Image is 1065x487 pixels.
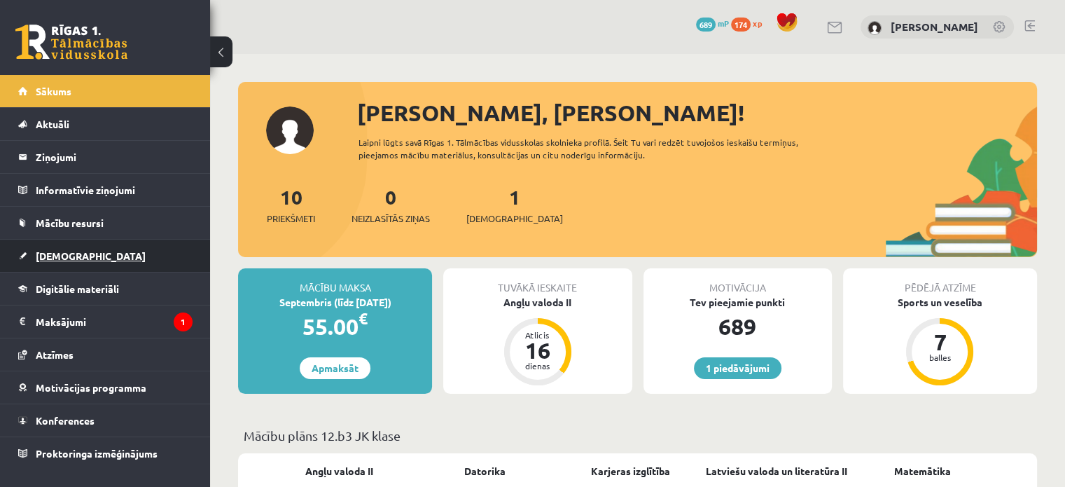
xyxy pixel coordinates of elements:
div: Tuvākā ieskaite [443,268,632,295]
a: Matemātika [893,464,950,479]
a: Proktoringa izmēģinājums [18,437,193,469]
span: Priekšmeti [267,212,315,226]
div: balles [919,353,961,362]
a: Konferences [18,404,193,437]
a: Rīgas 1. Tālmācības vidusskola [15,25,127,60]
a: Aktuāli [18,108,193,140]
span: Sākums [36,85,71,97]
div: 7 [919,331,961,353]
a: Sports un veselība 7 balles [843,295,1037,387]
a: Digitālie materiāli [18,273,193,305]
span: 174 [731,18,751,32]
a: Angļu valoda II Atlicis 16 dienas [443,295,632,387]
span: Mācību resursi [36,217,104,229]
a: [PERSON_NAME] [891,20,978,34]
div: Tev pieejamie punkti [643,295,832,310]
span: [DEMOGRAPHIC_DATA] [36,249,146,262]
span: [DEMOGRAPHIC_DATA] [466,212,563,226]
a: 0Neizlasītās ziņas [351,184,430,226]
a: Angļu valoda II [305,464,373,479]
a: [DEMOGRAPHIC_DATA] [18,240,193,272]
a: Datorika [464,464,506,479]
a: Motivācijas programma [18,371,193,404]
span: Digitālie materiāli [36,282,119,295]
img: Kristīne Vītola [868,21,882,35]
legend: Informatīvie ziņojumi [36,174,193,206]
span: xp [753,18,762,29]
legend: Maksājumi [36,306,193,338]
div: 16 [517,339,559,362]
div: dienas [517,362,559,370]
a: Apmaksāt [300,357,370,379]
a: 1[DEMOGRAPHIC_DATA] [466,184,563,226]
a: Mācību resursi [18,207,193,239]
a: 689 mP [696,18,729,29]
a: 174 xp [731,18,769,29]
div: Pēdējā atzīme [843,268,1037,295]
i: 1 [174,313,193,331]
a: 10Priekšmeti [267,184,315,226]
div: Atlicis [517,331,559,339]
a: Sākums [18,75,193,107]
div: [PERSON_NAME], [PERSON_NAME]! [357,96,1037,130]
span: 689 [696,18,716,32]
span: Atzīmes [36,348,74,361]
a: Atzīmes [18,338,193,371]
div: 689 [643,310,832,343]
a: Latviešu valoda un literatūra II [706,464,847,479]
p: Mācību plāns 12.b3 JK klase [244,426,1031,445]
a: Karjeras izglītība [591,464,670,479]
a: Maksājumi1 [18,306,193,338]
span: Neizlasītās ziņas [351,212,430,226]
span: € [359,308,368,329]
legend: Ziņojumi [36,141,193,173]
div: Angļu valoda II [443,295,632,310]
span: Konferences [36,414,95,427]
div: Motivācija [643,268,832,295]
span: Proktoringa izmēģinājums [36,447,158,460]
div: Laipni lūgts savā Rīgas 1. Tālmācības vidusskolas skolnieka profilā. Šeit Tu vari redzēt tuvojošo... [359,136,838,161]
span: Motivācijas programma [36,381,146,394]
a: Ziņojumi [18,141,193,173]
div: Septembris (līdz [DATE]) [238,295,432,310]
span: Aktuāli [36,118,69,130]
a: Informatīvie ziņojumi [18,174,193,206]
span: mP [718,18,729,29]
div: Mācību maksa [238,268,432,295]
div: 55.00 [238,310,432,343]
a: 1 piedāvājumi [694,357,781,379]
div: Sports un veselība [843,295,1037,310]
